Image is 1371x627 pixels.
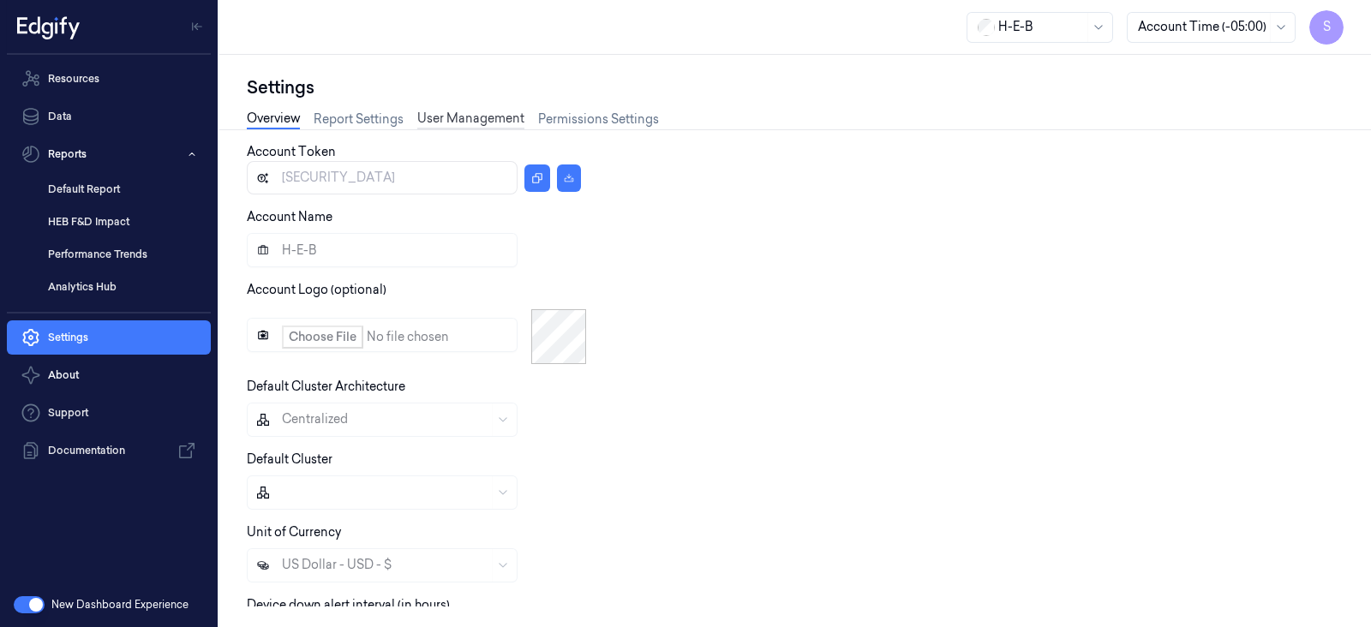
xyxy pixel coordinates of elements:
[247,233,518,267] input: Account Name
[247,209,332,224] label: Account Name
[7,137,211,171] button: Reports
[34,272,211,302] a: Analytics Hub
[7,99,211,134] a: Data
[247,451,332,467] label: Default Cluster
[247,144,336,159] label: Account Token
[7,433,211,468] a: Documentation
[247,318,518,352] input: Account Logo (optional)
[183,13,211,40] button: Toggle Navigation
[538,110,659,128] a: Permissions Settings
[1309,10,1344,45] button: S
[34,207,211,236] a: HEB F&D Impact
[7,62,211,96] a: Resources
[34,240,211,269] a: Performance Trends
[314,110,404,128] a: Report Settings
[247,597,450,612] label: Device down alert interval (in hours)
[247,524,341,540] label: Unit of Currency
[247,110,300,129] a: Overview
[247,379,405,394] label: Default Cluster Architecture
[7,358,211,392] button: About
[7,320,211,355] a: Settings
[34,175,211,204] a: Default Report
[247,282,386,297] label: Account Logo (optional)
[247,75,1344,99] div: Settings
[417,110,524,129] a: User Management
[7,396,211,430] a: Support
